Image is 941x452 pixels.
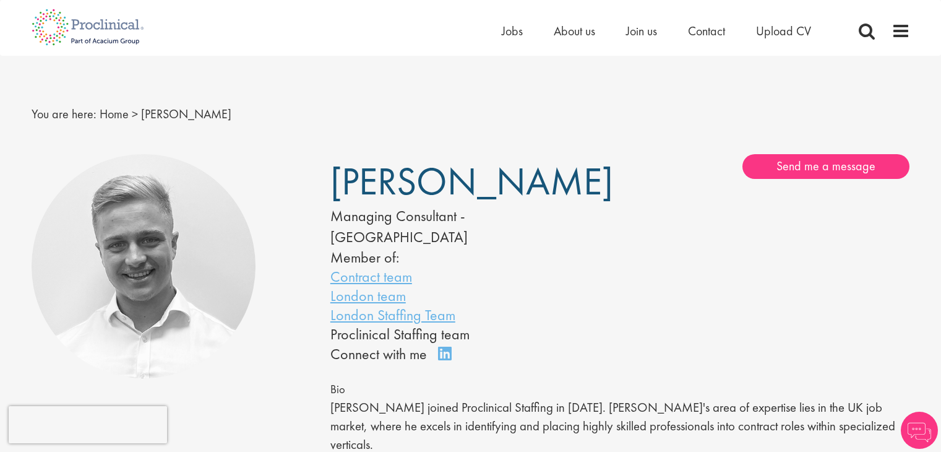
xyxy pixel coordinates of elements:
div: Managing Consultant - [GEOGRAPHIC_DATA] [330,206,583,248]
a: London Staffing Team [330,305,455,324]
span: [PERSON_NAME] [141,106,231,122]
span: > [132,106,138,122]
a: Join us [626,23,657,39]
a: Send me a message [742,154,909,179]
span: [PERSON_NAME] [330,157,613,206]
a: Jobs [502,23,523,39]
iframe: reCAPTCHA [9,406,167,443]
span: You are here: [32,106,97,122]
a: Contact [688,23,725,39]
a: Upload CV [756,23,811,39]
a: About us [554,23,595,39]
li: Proclinical Staffing team [330,324,583,344]
a: breadcrumb link [100,106,129,122]
a: London team [330,286,406,305]
span: Bio [330,382,345,397]
img: Chatbot [901,412,938,449]
label: Member of: [330,248,399,267]
img: Joshua Bye [32,154,256,379]
a: Contract team [330,267,412,286]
